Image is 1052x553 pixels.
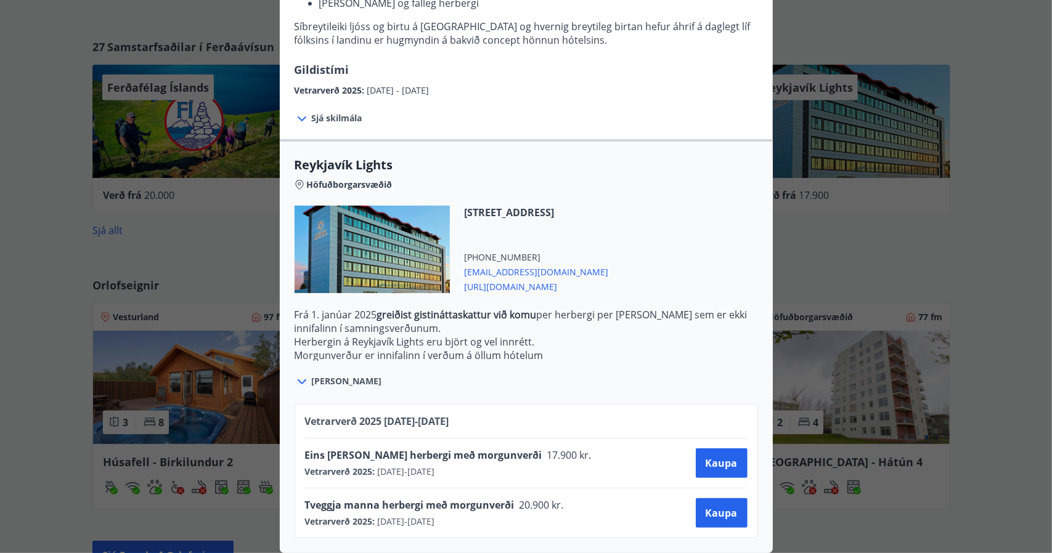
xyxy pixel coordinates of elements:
[465,264,609,278] span: [EMAIL_ADDRESS][DOMAIN_NAME]
[465,278,609,293] span: [URL][DOMAIN_NAME]
[465,251,609,264] span: [PHONE_NUMBER]
[295,20,758,47] p: Síbreytileiki ljóss og birtu á [GEOGRAPHIC_DATA] og hvernig breytileg birtan hefur áhrif á dagleg...
[295,156,758,174] span: Reykjavík Lights
[377,308,537,321] strong: greiðist gistináttaskattur við komu
[295,62,349,77] span: Gildistími
[465,206,609,219] span: [STREET_ADDRESS]
[312,112,362,124] span: Sjá skilmála
[367,84,430,96] span: [DATE] - [DATE]
[295,308,758,335] p: Frá 1. janúar 2025 per herbergi per [PERSON_NAME] sem er ekki innifalinn í samningsverðunum.
[307,179,393,191] span: Höfuðborgarsvæðið
[295,84,367,96] span: Vetrarverð 2025 :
